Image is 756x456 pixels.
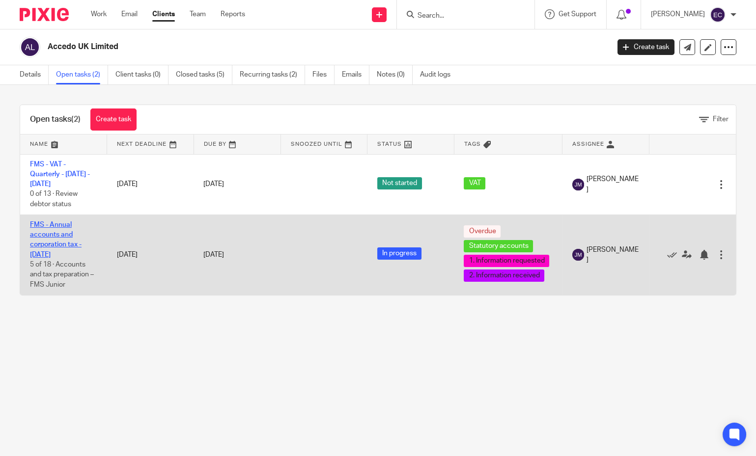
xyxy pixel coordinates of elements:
span: Status [377,141,402,147]
a: Details [20,65,49,84]
span: Tags [464,141,481,147]
span: Get Support [559,11,596,18]
td: [DATE] [107,154,194,215]
span: [DATE] [203,251,224,258]
span: Filter [713,116,728,123]
span: 2. Information received [464,269,544,282]
a: Clients [152,9,175,19]
span: 5 of 18 · Accounts and tax preparation – FMS Junior [30,261,94,288]
a: Email [121,9,138,19]
a: FMS - Annual accounts and corporation tax - [DATE] [30,221,82,258]
span: Overdue [464,225,501,238]
span: [DATE] [203,181,224,188]
p: [PERSON_NAME] [651,9,705,19]
span: [PERSON_NAME] [587,174,640,194]
img: svg%3E [572,249,584,261]
td: [DATE] [107,215,194,295]
a: Files [312,65,335,84]
img: svg%3E [572,179,584,190]
a: Notes (0) [377,65,413,84]
a: Create task [617,39,674,55]
a: Create task [90,108,137,131]
span: [PERSON_NAME] [587,245,640,265]
a: Emails [342,65,369,84]
a: Open tasks (2) [56,65,108,84]
a: Recurring tasks (2) [240,65,305,84]
a: Closed tasks (5) [176,65,232,84]
span: VAT [464,177,485,189]
a: Audit logs [420,65,458,84]
input: Search [417,12,505,21]
a: Client tasks (0) [115,65,168,84]
span: (2) [71,115,81,123]
span: Snoozed Until [291,141,342,147]
img: Pixie [20,8,69,21]
span: Not started [377,177,422,189]
a: Mark as done [667,250,682,260]
a: Reports [221,9,245,19]
span: 1. Information requested [464,255,549,267]
img: svg%3E [710,7,726,23]
span: Statutory accounts [464,240,533,252]
a: Work [91,9,107,19]
h1: Open tasks [30,114,81,125]
h2: Accedo UK Limited [48,42,492,52]
span: In progress [377,247,421,260]
a: FMS - VAT - Quarterly - [DATE] - [DATE] [30,161,90,188]
img: svg%3E [20,37,40,57]
a: Team [190,9,206,19]
span: 0 of 13 · Review debtor status [30,191,78,208]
